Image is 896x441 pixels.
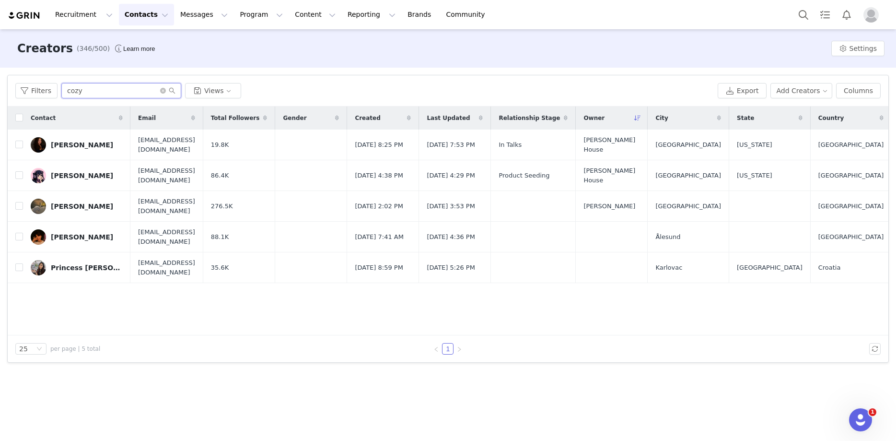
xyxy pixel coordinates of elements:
[355,114,380,122] span: Created
[169,87,175,94] i: icon: search
[355,140,403,150] span: [DATE] 8:25 PM
[160,88,166,94] i: icon: close-circle
[31,137,123,153] a: [PERSON_NAME]
[442,344,453,354] a: 1
[402,4,440,25] a: Brands
[737,114,754,122] span: State
[211,263,229,273] span: 35.6K
[818,232,884,242] span: [GEOGRAPHIC_DATA]
[49,4,118,25] button: Recruitment
[31,199,46,214] img: 652cbf17-452a-4933-8197-0d71ed7c68b2.jpg
[818,140,884,150] span: [GEOGRAPHIC_DATA]
[737,171,772,180] span: [US_STATE]
[454,343,465,355] li: Next Page
[433,346,439,352] i: icon: left
[8,11,41,20] img: grin logo
[793,4,814,25] button: Search
[36,346,42,353] i: icon: down
[655,232,680,242] span: Ålesund
[836,4,857,25] button: Notifications
[31,199,123,214] a: [PERSON_NAME]
[355,232,404,242] span: [DATE] 7:41 AM
[185,83,241,98] button: Views
[19,344,28,354] div: 25
[51,264,123,272] div: Princess [PERSON_NAME]
[31,229,123,245] a: [PERSON_NAME]
[655,114,668,122] span: City
[427,171,475,180] span: [DATE] 4:29 PM
[818,114,844,122] span: Country
[583,166,640,185] span: [PERSON_NAME] House
[211,232,229,242] span: 88.1K
[737,140,772,150] span: [US_STATE]
[31,260,46,275] img: ce25ca54-eb12-44ee-a37e-86ebe764c198.jpg
[31,229,46,245] img: 38dd1da5-a18b-453c-aebc-eda31d664a64.jpg
[31,114,56,122] span: Contact
[119,4,174,25] button: Contacts
[138,258,195,277] span: [EMAIL_ADDRESS][DOMAIN_NAME]
[499,171,549,180] span: Product Seeding
[583,114,605,122] span: Owner
[211,171,229,180] span: 86.4K
[17,40,73,57] h3: Creators
[15,83,58,98] button: Filters
[427,263,475,273] span: [DATE] 5:26 PM
[211,114,260,122] span: Total Followers
[121,44,157,54] div: Tooltip anchor
[51,203,113,210] div: [PERSON_NAME]
[818,263,841,273] span: Croatia
[858,7,888,23] button: Profile
[655,202,721,211] span: [GEOGRAPHIC_DATA]
[427,114,470,122] span: Last Updated
[863,7,879,23] img: placeholder-profile.jpg
[138,166,195,185] span: [EMAIL_ADDRESS][DOMAIN_NAME]
[655,140,721,150] span: [GEOGRAPHIC_DATA]
[655,263,682,273] span: Karlovac
[869,408,876,416] span: 1
[31,260,123,275] a: Princess [PERSON_NAME]
[61,83,181,98] input: Search...
[355,171,403,180] span: [DATE] 4:38 PM
[283,114,306,122] span: Gender
[431,343,442,355] li: Previous Page
[655,171,721,180] span: [GEOGRAPHIC_DATA]
[289,4,341,25] button: Content
[499,140,522,150] span: In Talks
[211,140,229,150] span: 19.8K
[50,345,100,353] span: per page | 5 total
[31,168,123,183] a: [PERSON_NAME]
[77,44,110,54] span: (346/500)
[138,114,156,122] span: Email
[442,343,454,355] li: 1
[355,263,403,273] span: [DATE] 8:59 PM
[234,4,289,25] button: Program
[831,41,884,56] button: Settings
[427,202,475,211] span: [DATE] 3:53 PM
[138,227,195,246] span: [EMAIL_ADDRESS][DOMAIN_NAME]
[427,232,475,242] span: [DATE] 4:36 PM
[211,202,233,211] span: 276.5K
[818,202,884,211] span: [GEOGRAPHIC_DATA]
[51,172,113,179] div: [PERSON_NAME]
[31,168,46,183] img: bf2bebe7-4186-47f9-b183-e4da66195254.jpg
[770,83,833,98] button: Add Creators
[718,83,767,98] button: Export
[138,135,195,154] span: [EMAIL_ADDRESS][DOMAIN_NAME]
[836,83,881,98] button: Columns
[583,135,640,154] span: [PERSON_NAME] House
[456,346,462,352] i: icon: right
[175,4,233,25] button: Messages
[138,197,195,215] span: [EMAIL_ADDRESS][DOMAIN_NAME]
[355,202,403,211] span: [DATE] 2:02 PM
[342,4,401,25] button: Reporting
[51,141,113,149] div: [PERSON_NAME]
[849,408,872,431] iframe: Intercom live chat
[815,4,836,25] a: Tasks
[499,114,560,122] span: Relationship Stage
[737,263,803,273] span: [GEOGRAPHIC_DATA]
[51,233,113,241] div: [PERSON_NAME]
[31,137,46,153] img: 0846de16-167b-42cd-9b2a-3eee73cf2826.jpg
[441,4,495,25] a: Community
[583,202,635,211] span: [PERSON_NAME]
